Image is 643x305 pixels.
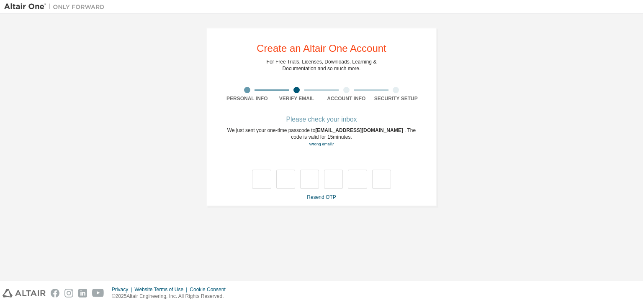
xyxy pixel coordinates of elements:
p: © 2025 Altair Engineering, Inc. All Rights Reserved. [112,293,231,300]
img: facebook.svg [51,289,59,297]
img: youtube.svg [92,289,104,297]
img: linkedin.svg [78,289,87,297]
div: We just sent your one-time passcode to . The code is valid for 15 minutes. [222,127,421,147]
span: [EMAIL_ADDRESS][DOMAIN_NAME] [315,127,404,133]
div: Security Setup [371,95,421,102]
div: Privacy [112,286,134,293]
img: altair_logo.svg [3,289,46,297]
a: Resend OTP [307,194,336,200]
div: For Free Trials, Licenses, Downloads, Learning & Documentation and so much more. [267,58,377,72]
div: Account Info [321,95,371,102]
a: Go back to the registration form [309,142,334,146]
img: instagram.svg [64,289,73,297]
div: Verify Email [272,95,322,102]
div: Website Terms of Use [134,286,190,293]
div: Cookie Consent [190,286,230,293]
img: Altair One [4,3,109,11]
div: Create an Altair One Account [257,43,386,53]
div: Please check your inbox [222,117,421,122]
div: Personal Info [222,95,272,102]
